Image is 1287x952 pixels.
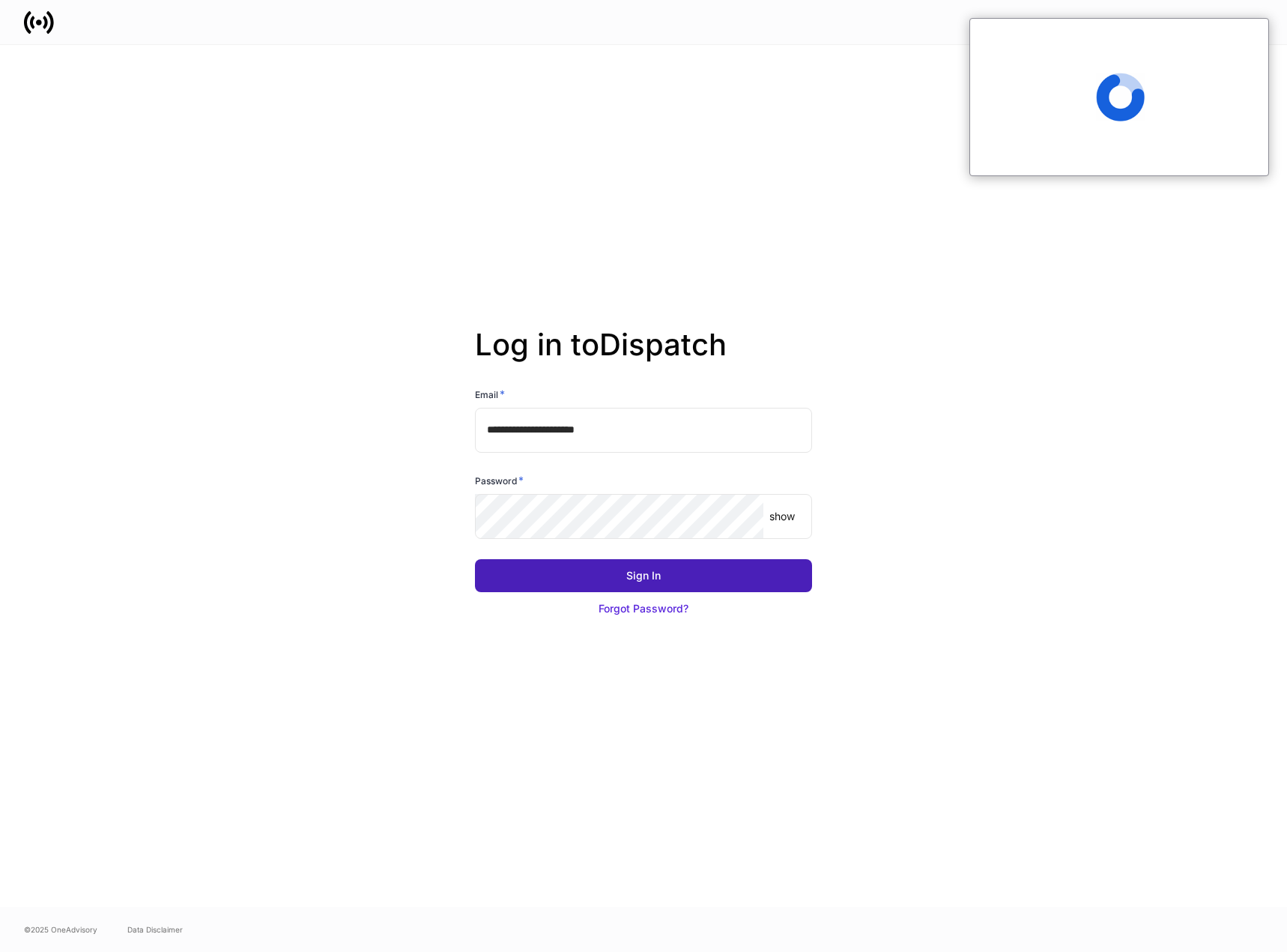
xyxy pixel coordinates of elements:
h2: Log in to Dispatch [475,327,812,387]
button: Forgot Password? [475,592,812,625]
p: show [769,509,795,524]
h6: Email [475,387,505,402]
div: Forgot Password? [599,601,688,616]
a: Data Disclaimer [127,924,183,936]
span: © 2025 OneAdvisory [24,924,97,936]
div: Sign In [626,568,661,583]
button: Sign In [475,559,812,592]
h6: Password [475,473,524,488]
span: Loading [1096,73,1145,121]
